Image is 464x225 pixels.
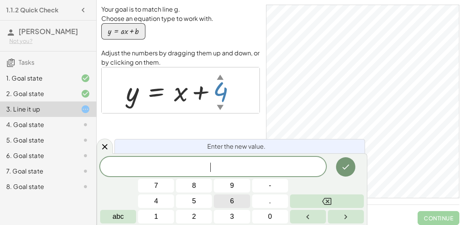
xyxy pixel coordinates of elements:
[101,48,260,67] p: Adjust the numbers by dragging them up and down, or by clicking on them.
[6,89,68,98] div: 2. Goal state
[6,5,58,15] h4: 1.1.2 Quick Check
[6,136,68,145] div: 5. Goal state
[100,210,136,223] button: Alphabet
[214,194,250,208] button: 6
[328,210,364,223] button: Right arrow
[214,179,250,192] button: 9
[9,37,90,45] div: Not you?
[81,167,90,176] i: Task not started.
[81,89,90,98] i: Task finished and correct.
[252,210,288,223] button: 0
[192,196,196,206] span: 5
[81,120,90,129] i: Task not started.
[207,142,266,151] span: Enter the new value.
[81,74,90,83] i: Task finished and correct.
[101,5,260,14] p: Your goal is to match line g.
[19,58,34,66] span: Tasks
[6,120,68,129] div: 4. Goal state
[268,211,272,222] span: 0
[6,151,68,160] div: 6. Goal state
[138,210,174,223] button: 1
[154,180,158,191] span: 7
[230,196,234,206] span: 6
[6,167,68,176] div: 7. Goal state
[176,179,212,192] button: 8
[336,157,355,177] button: Done
[176,210,212,223] button: 2
[176,194,212,208] button: 5
[210,163,215,172] span: ​
[252,179,288,192] button: Negative
[138,194,174,208] button: 4
[269,180,271,191] span: -
[19,27,78,36] span: [PERSON_NAME]
[154,211,158,222] span: 1
[192,211,196,222] span: 2
[81,136,90,145] i: Task not started.
[290,210,326,223] button: Left arrow
[230,180,234,191] span: 9
[214,210,250,223] button: 3
[81,105,90,114] i: Task started.
[154,196,158,206] span: 4
[266,5,459,198] canvas: Graphics View 1
[192,180,196,191] span: 8
[217,72,223,82] div: ▲
[101,14,260,23] p: Choose an equation type to work with.
[269,196,271,206] span: .
[138,179,174,192] button: 7
[113,211,124,222] span: abc
[217,102,223,112] div: ▼
[6,74,68,83] div: 1. Goal state
[252,194,288,208] button: .
[6,105,68,114] div: 3. Line it up
[81,151,90,160] i: Task not started.
[290,194,364,208] button: Backspace
[6,182,68,191] div: 8. Goal state
[81,182,90,191] i: Task not started.
[230,211,234,222] span: 3
[266,5,459,198] div: GeoGebra Classic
